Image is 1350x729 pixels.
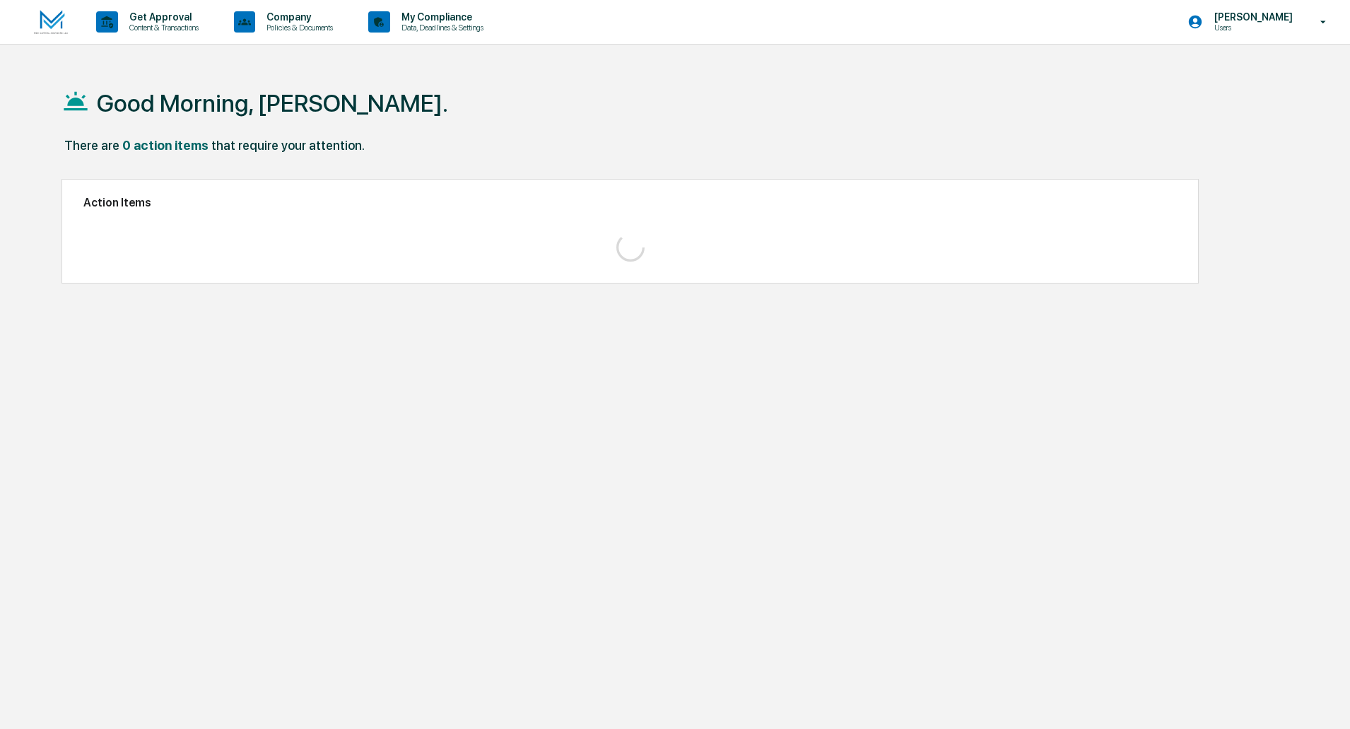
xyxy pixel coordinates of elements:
div: 0 action items [122,138,209,153]
div: that require your attention. [211,138,365,153]
div: There are [64,138,119,153]
p: Content & Transactions [118,23,206,33]
p: Policies & Documents [255,23,340,33]
p: Get Approval [118,11,206,23]
p: [PERSON_NAME] [1203,11,1300,23]
h2: Action Items [83,196,1177,209]
p: My Compliance [390,11,491,23]
h1: Good Morning, [PERSON_NAME]. [97,89,448,117]
img: logo [34,10,68,35]
p: Users [1203,23,1300,33]
p: Data, Deadlines & Settings [390,23,491,33]
p: Company [255,11,340,23]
